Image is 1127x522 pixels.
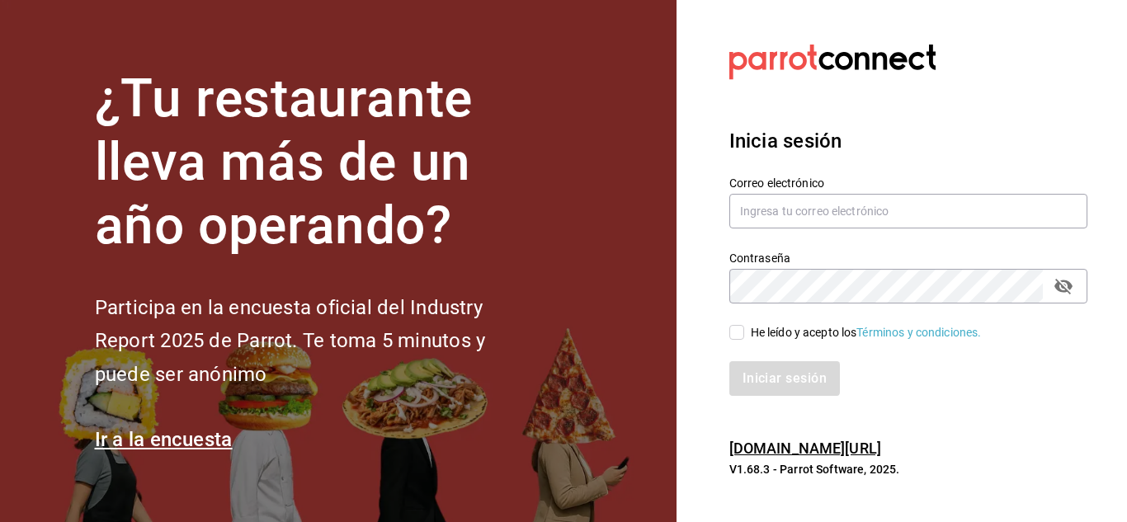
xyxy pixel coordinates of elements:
label: Correo electrónico [729,177,1087,189]
a: [DOMAIN_NAME][URL] [729,440,881,457]
label: Contraseña [729,252,1087,264]
button: passwordField [1049,272,1077,300]
p: V1.68.3 - Parrot Software, 2025. [729,461,1087,477]
h1: ¿Tu restaurante lleva más de un año operando? [95,68,540,257]
h2: Participa en la encuesta oficial del Industry Report 2025 de Parrot. Te toma 5 minutos y puede se... [95,291,540,392]
a: Términos y condiciones. [856,326,981,339]
h3: Inicia sesión [729,126,1087,156]
div: He leído y acepto los [751,324,982,341]
a: Ir a la encuesta [95,428,233,451]
input: Ingresa tu correo electrónico [729,194,1087,228]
